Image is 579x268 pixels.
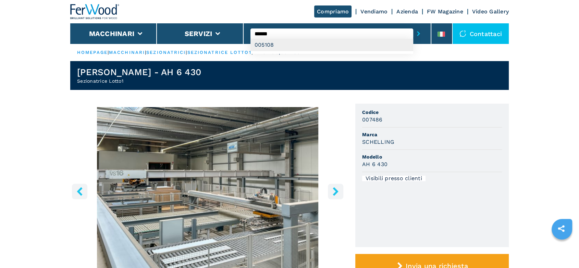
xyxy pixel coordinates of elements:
a: FW Magazine [427,8,463,15]
span: | [186,50,187,55]
h3: 007486 [362,116,383,124]
h2: Sezionatrice Lotto1 [77,78,201,84]
a: Vendiamo [360,8,387,15]
a: macchinari [109,50,145,55]
img: Contattaci [459,30,466,37]
a: Video Gallery [472,8,509,15]
span: | [145,50,146,55]
div: 005108 [250,39,413,51]
a: HOMEPAGE [77,50,108,55]
a: sharethis [553,220,570,237]
h3: AH 6 430 [362,160,387,168]
h3: SCHELLING [362,138,394,146]
button: submit-button [413,26,424,42]
a: Azienda [396,8,418,15]
button: left-button [72,184,87,199]
a: sezionatrice lotto1 [187,50,251,55]
h1: [PERSON_NAME] - AH 6 430 [77,67,201,78]
button: Servizi [184,30,212,38]
span: Marca [362,131,502,138]
a: sezionatrici [146,50,186,55]
button: Macchinari [89,30,135,38]
div: Visibili presso clienti [362,176,426,181]
span: | [108,50,109,55]
button: right-button [328,184,343,199]
img: Ferwood [70,4,120,19]
div: Contattaci [453,23,509,44]
a: Compriamo [314,5,352,18]
span: Codice [362,109,502,116]
span: Modello [362,153,502,160]
iframe: Chat [550,237,574,263]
